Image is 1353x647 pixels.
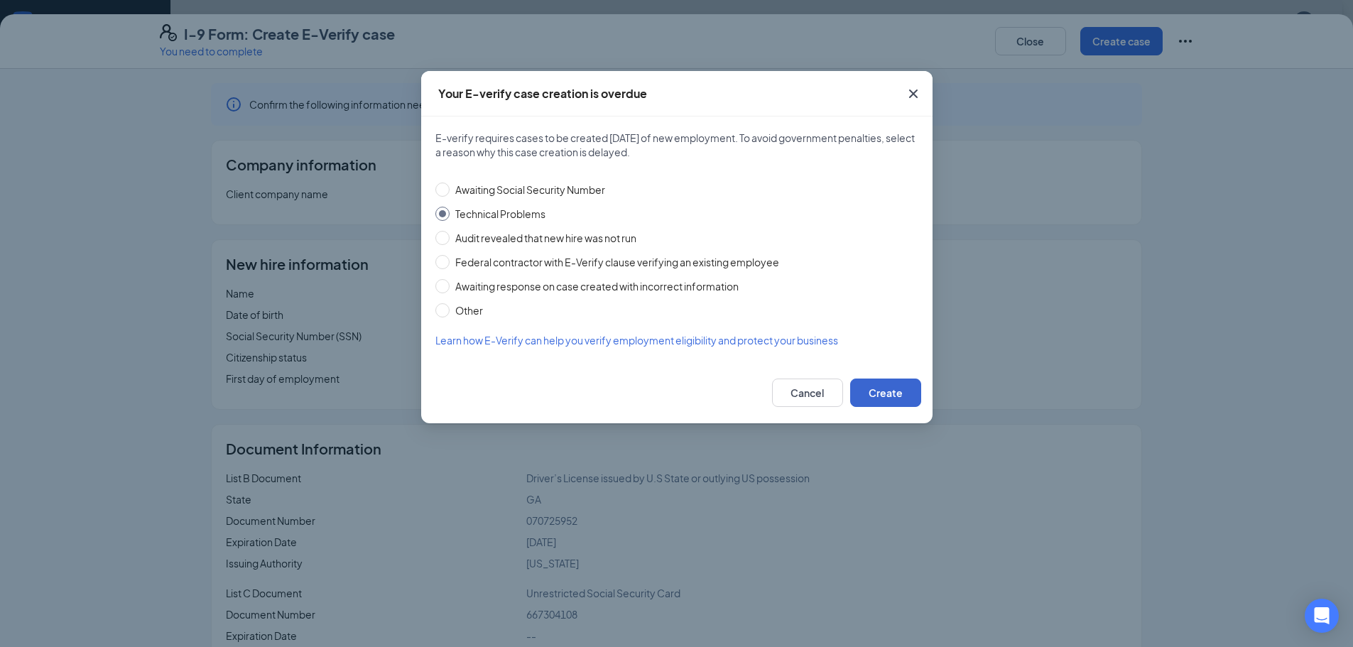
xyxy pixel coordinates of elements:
span: Learn how E-Verify can help you verify employment eligibility and protect your business [435,334,838,347]
span: Other [450,303,489,318]
a: Learn how E-Verify can help you verify employment eligibility and protect your business [435,332,918,348]
span: Federal contractor with E-Verify clause verifying an existing employee [450,254,785,270]
button: Close [894,71,933,116]
span: Awaiting response on case created with incorrect information [450,278,744,294]
span: Awaiting Social Security Number [450,182,611,197]
span: E-verify requires cases to be created [DATE] of new employment. To avoid government penalties, se... [435,131,918,159]
div: Open Intercom Messenger [1305,599,1339,633]
span: Technical Problems [450,206,551,222]
button: Cancel [772,379,843,407]
button: Create [850,379,921,407]
svg: Cross [905,85,922,102]
span: Audit revealed that new hire was not run [450,230,642,246]
div: Your E-verify case creation is overdue [438,86,647,102]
